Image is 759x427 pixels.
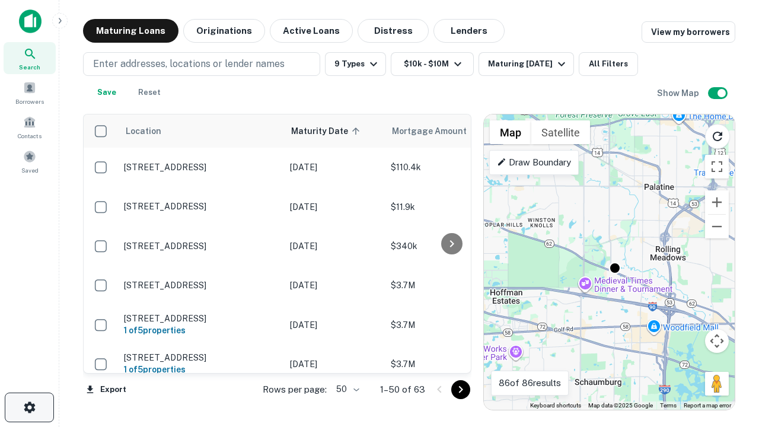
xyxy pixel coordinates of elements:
[705,155,729,179] button: Toggle fullscreen view
[684,402,731,409] a: Report a map error
[391,200,509,213] p: $11.9k
[124,201,278,212] p: [STREET_ADDRESS]
[499,376,561,390] p: 86 of 86 results
[531,120,590,144] button: Show satellite imagery
[479,52,574,76] button: Maturing [DATE]
[488,57,569,71] div: Maturing [DATE]
[487,394,526,410] a: Open this area in Google Maps (opens a new window)
[325,52,386,76] button: 9 Types
[124,352,278,363] p: [STREET_ADDRESS]
[125,124,161,138] span: Location
[291,124,363,138] span: Maturity Date
[705,124,730,149] button: Reload search area
[124,241,278,251] p: [STREET_ADDRESS]
[83,381,129,399] button: Export
[660,402,677,409] a: Terms (opens in new tab)
[642,21,735,43] a: View my borrowers
[270,19,353,43] button: Active Loans
[380,383,425,397] p: 1–50 of 63
[124,313,278,324] p: [STREET_ADDRESS]
[130,81,168,104] button: Reset
[484,114,735,410] div: 0 0
[391,318,509,332] p: $3.7M
[4,111,56,143] a: Contacts
[391,240,509,253] p: $340k
[392,124,482,138] span: Mortgage Amount
[433,19,505,43] button: Lenders
[19,62,40,72] span: Search
[284,114,385,148] th: Maturity Date
[124,324,278,337] h6: 1 of 5 properties
[451,380,470,399] button: Go to next page
[391,279,509,292] p: $3.7M
[183,19,265,43] button: Originations
[391,161,509,174] p: $110.4k
[290,240,379,253] p: [DATE]
[118,114,284,148] th: Location
[705,190,729,214] button: Zoom in
[83,52,320,76] button: Enter addresses, locations or lender names
[4,42,56,74] a: Search
[19,9,42,33] img: capitalize-icon.png
[290,161,379,174] p: [DATE]
[4,77,56,109] a: Borrowers
[124,280,278,291] p: [STREET_ADDRESS]
[588,402,653,409] span: Map data ©2025 Google
[497,155,571,170] p: Draw Boundary
[490,120,531,144] button: Show street map
[705,372,729,396] button: Drag Pegman onto the map to open Street View
[385,114,515,148] th: Mortgage Amount
[263,383,327,397] p: Rows per page:
[124,162,278,173] p: [STREET_ADDRESS]
[290,200,379,213] p: [DATE]
[4,145,56,177] a: Saved
[290,279,379,292] p: [DATE]
[657,87,701,100] h6: Show Map
[15,97,44,106] span: Borrowers
[290,358,379,371] p: [DATE]
[83,19,178,43] button: Maturing Loans
[124,363,278,376] h6: 1 of 5 properties
[530,401,581,410] button: Keyboard shortcuts
[88,81,126,104] button: Save your search to get updates of matches that match your search criteria.
[290,318,379,332] p: [DATE]
[391,52,474,76] button: $10k - $10M
[487,394,526,410] img: Google
[331,381,361,398] div: 50
[21,165,39,175] span: Saved
[579,52,638,76] button: All Filters
[391,358,509,371] p: $3.7M
[705,215,729,238] button: Zoom out
[700,294,759,351] iframe: Chat Widget
[18,131,42,141] span: Contacts
[93,57,285,71] p: Enter addresses, locations or lender names
[358,19,429,43] button: Distress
